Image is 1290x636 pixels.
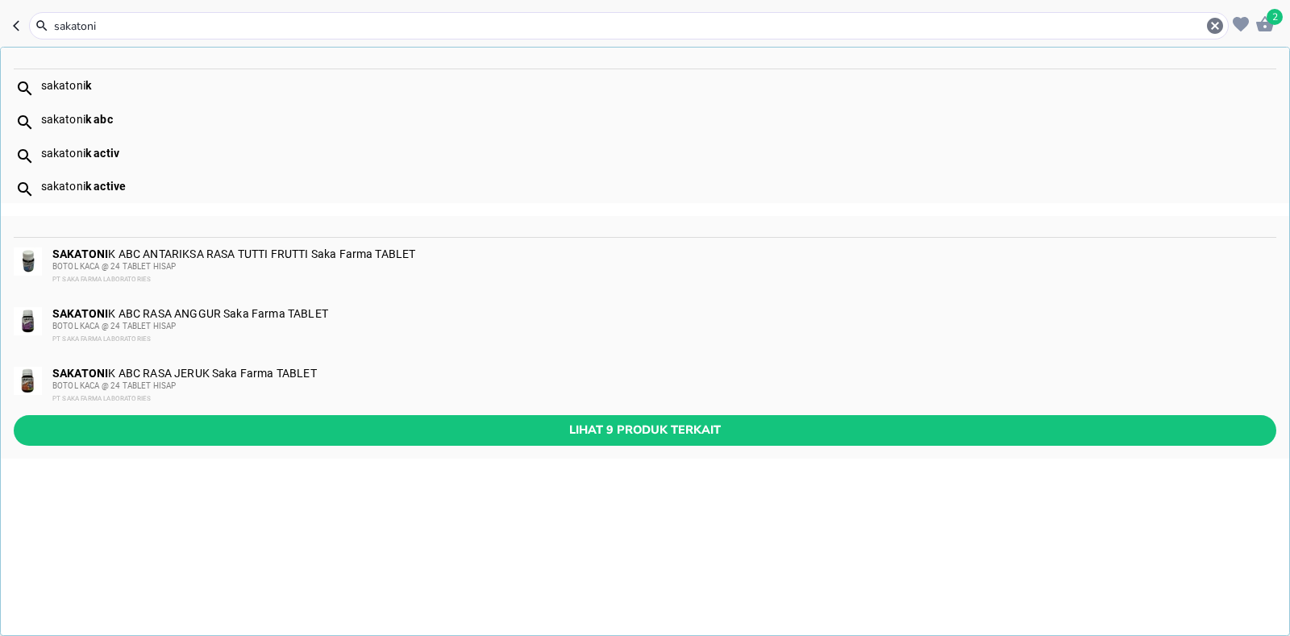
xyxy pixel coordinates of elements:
[41,147,1275,160] div: sakatoni
[52,367,1275,405] div: K ABC RASA JERUK Saka Farma TABLET
[85,113,113,126] b: k abc
[41,113,1275,126] div: sakatoni
[52,381,176,390] span: BOTOL KACA @ 24 TABLET HISAP
[14,415,1276,445] button: Lihat 9 produk terkait
[52,276,151,283] span: PT SAKA FARMA LABORATORIES
[27,420,1263,440] span: Lihat 9 produk terkait
[41,79,1275,92] div: sakatoni
[41,180,1275,193] div: sakatoni
[1267,9,1283,25] span: 2
[85,79,91,92] b: k
[85,147,119,160] b: k activ
[52,335,151,343] span: PT SAKA FARMA LABORATORIES
[52,18,1205,35] input: Cari 4000+ produk di sini
[52,307,108,320] b: SAKATONI
[52,307,1275,346] div: K ABC RASA ANGGUR Saka Farma TABLET
[52,322,176,330] span: BOTOL KACA @ 24 TABLET HISAP
[85,180,126,193] b: k active
[52,247,1275,286] div: K ABC ANTARIKSA RASA TUTTI FRUTTI Saka Farma TABLET
[52,262,176,271] span: BOTOL KACA @ 24 TABLET HISAP
[52,395,151,402] span: PT SAKA FARMA LABORATORIES
[52,367,108,380] b: SAKATONI
[1253,12,1277,36] button: 2
[52,247,108,260] b: SAKATONI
